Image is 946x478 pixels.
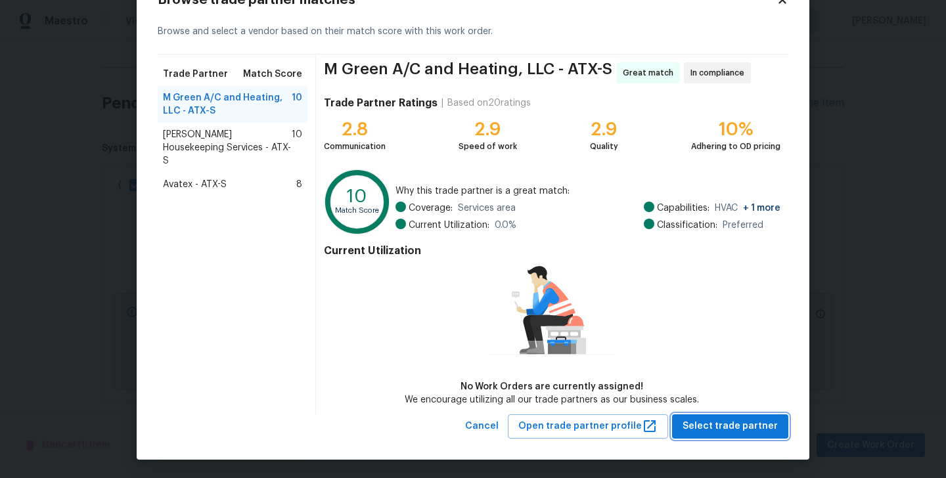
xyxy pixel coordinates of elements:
span: + 1 more [743,204,780,213]
span: 8 [296,178,302,191]
span: Select trade partner [683,418,778,435]
span: Current Utilization: [409,219,489,232]
span: Cancel [465,418,499,435]
button: Select trade partner [672,414,788,439]
span: Match Score [243,68,302,81]
div: 2.9 [459,123,517,136]
span: Avatex - ATX-S [163,178,227,191]
span: 10 [292,128,302,167]
text: 10 [347,187,367,206]
span: 10 [292,91,302,118]
h4: Current Utilization [324,244,780,257]
div: Speed of work [459,140,517,153]
span: Preferred [723,219,763,232]
button: Cancel [460,414,504,439]
span: Great match [623,66,679,79]
span: In compliance [690,66,750,79]
div: 2.8 [324,123,386,136]
span: HVAC [715,202,780,215]
span: Classification: [657,219,717,232]
span: 0.0 % [495,219,516,232]
div: No Work Orders are currently assigned! [405,380,699,393]
span: Why this trade partner is a great match: [395,185,780,198]
span: Open trade partner profile [518,418,658,435]
span: M Green A/C and Heating, LLC - ATX-S [163,91,292,118]
div: Browse and select a vendor based on their match score with this work order. [158,9,788,54]
div: Adhering to OD pricing [691,140,780,153]
button: Open trade partner profile [508,414,668,439]
span: Services area [458,202,516,215]
div: 2.9 [590,123,618,136]
div: We encourage utilizing all our trade partners as our business scales. [405,393,699,406]
div: Based on 20 ratings [447,97,531,110]
div: Quality [590,140,618,153]
div: Communication [324,140,386,153]
span: Capabilities: [657,202,709,215]
span: Coverage: [409,202,453,215]
span: [PERSON_NAME] Housekeeping Services - ATX-S [163,128,292,167]
h4: Trade Partner Ratings [324,97,438,110]
div: 10% [691,123,780,136]
span: M Green A/C and Heating, LLC - ATX-S [324,62,612,83]
div: | [438,97,447,110]
text: Match Score [335,207,379,214]
span: Trade Partner [163,68,228,81]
